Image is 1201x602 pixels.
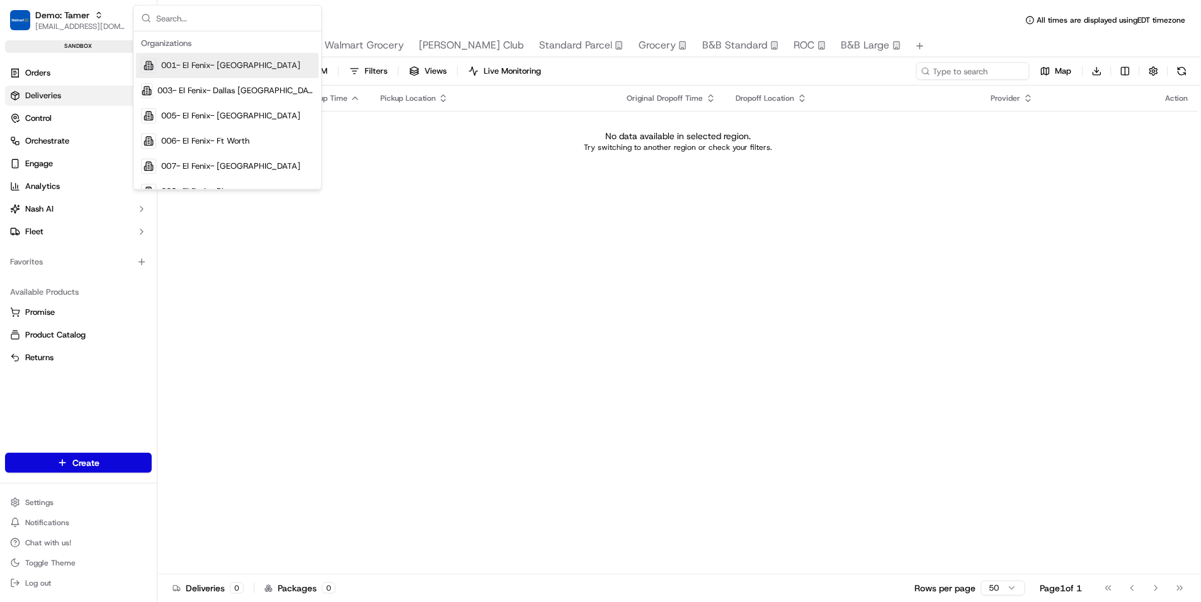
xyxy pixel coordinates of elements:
[10,307,147,318] a: Promise
[13,13,38,38] img: Nash
[1056,65,1072,77] span: Map
[10,329,147,341] a: Product Catalog
[380,93,436,103] span: Pickup Location
[161,110,300,122] span: 005- El Fenix- [GEOGRAPHIC_DATA]
[484,65,541,77] span: Live Monitoring
[25,135,69,147] span: Orchestrate
[33,81,227,94] input: Got a question? Start typing here...
[841,38,890,53] span: B&B Large
[322,582,336,594] div: 0
[365,65,387,77] span: Filters
[156,6,314,31] input: Search...
[25,158,53,169] span: Engage
[25,578,51,588] span: Log out
[13,50,229,71] p: Welcome 👋
[35,21,125,31] button: [EMAIL_ADDRESS][DOMAIN_NAME]
[736,93,795,103] span: Dropoff Location
[101,178,207,200] a: 💻API Documentation
[25,67,50,79] span: Orders
[5,63,152,83] a: Orders
[106,184,117,194] div: 💻
[161,135,249,147] span: 006- El Fenix- Ft Worth
[991,93,1021,103] span: Provider
[119,183,202,195] span: API Documentation
[404,62,452,80] button: Views
[702,38,768,53] span: B&B Standard
[5,534,152,552] button: Chat with us!
[1037,15,1186,25] span: All times are displayed using EDT timezone
[25,538,71,548] span: Chat with us!
[265,582,336,594] div: Packages
[25,307,55,318] span: Promise
[25,352,54,363] span: Returns
[161,186,237,197] span: 008- El Fenix- Plano
[5,453,152,473] button: Create
[5,348,152,368] button: Returns
[8,178,101,200] a: 📗Knowledge Base
[915,582,976,594] p: Rows per page
[5,302,152,322] button: Promise
[25,181,60,192] span: Analytics
[5,40,152,53] div: sandbox
[539,38,612,53] span: Standard Parcel
[419,38,524,53] span: [PERSON_NAME] Club
[5,199,152,219] button: Nash AI
[134,31,321,190] div: Suggestions
[5,5,130,35] button: Demo: TamerDemo: Tamer[EMAIL_ADDRESS][DOMAIN_NAME]
[35,9,89,21] button: Demo: Tamer
[25,113,52,124] span: Control
[5,282,152,302] div: Available Products
[10,10,30,30] img: Demo: Tamer
[25,203,54,215] span: Nash AI
[5,494,152,511] button: Settings
[25,226,43,237] span: Fleet
[72,457,100,469] span: Create
[157,85,314,96] span: 003- El Fenix- Dallas [GEOGRAPHIC_DATA][PERSON_NAME]
[324,38,404,53] span: Walmart Grocery
[43,133,159,143] div: We're available if you need us!
[43,120,207,133] div: Start new chat
[161,161,300,172] span: 007- El Fenix- [GEOGRAPHIC_DATA]
[5,574,152,592] button: Log out
[344,62,393,80] button: Filters
[25,558,76,568] span: Toggle Theme
[639,38,676,53] span: Grocery
[25,329,86,341] span: Product Catalog
[5,514,152,531] button: Notifications
[1040,582,1083,594] div: Page 1 of 1
[627,93,703,103] span: Original Dropoff Time
[25,497,54,508] span: Settings
[5,131,152,151] button: Orchestrate
[1035,62,1078,80] button: Map
[5,86,152,106] a: Deliveries
[5,176,152,196] a: Analytics
[25,90,61,101] span: Deliveries
[230,582,244,594] div: 0
[25,518,69,528] span: Notifications
[463,62,547,80] button: Live Monitoring
[1166,93,1188,103] div: Action
[5,154,152,174] button: Engage
[161,60,300,71] span: 001- El Fenix- [GEOGRAPHIC_DATA]
[5,554,152,572] button: Toggle Theme
[125,213,152,223] span: Pylon
[5,325,152,345] button: Product Catalog
[916,62,1030,80] input: Type to search
[605,130,751,142] p: No data available in selected region.
[424,65,447,77] span: Views
[5,252,152,272] div: Favorites
[13,184,23,194] div: 📗
[10,352,147,363] a: Returns
[5,108,152,128] button: Control
[89,213,152,223] a: Powered byPylon
[173,582,244,594] div: Deliveries
[136,34,319,53] div: Organizations
[25,183,96,195] span: Knowledge Base
[214,124,229,139] button: Start new chat
[13,120,35,143] img: 1736555255976-a54dd68f-1ca7-489b-9aae-adbdc363a1c4
[1173,62,1191,80] button: Refresh
[794,38,815,53] span: ROC
[584,142,772,152] p: Try switching to another region or check your filters.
